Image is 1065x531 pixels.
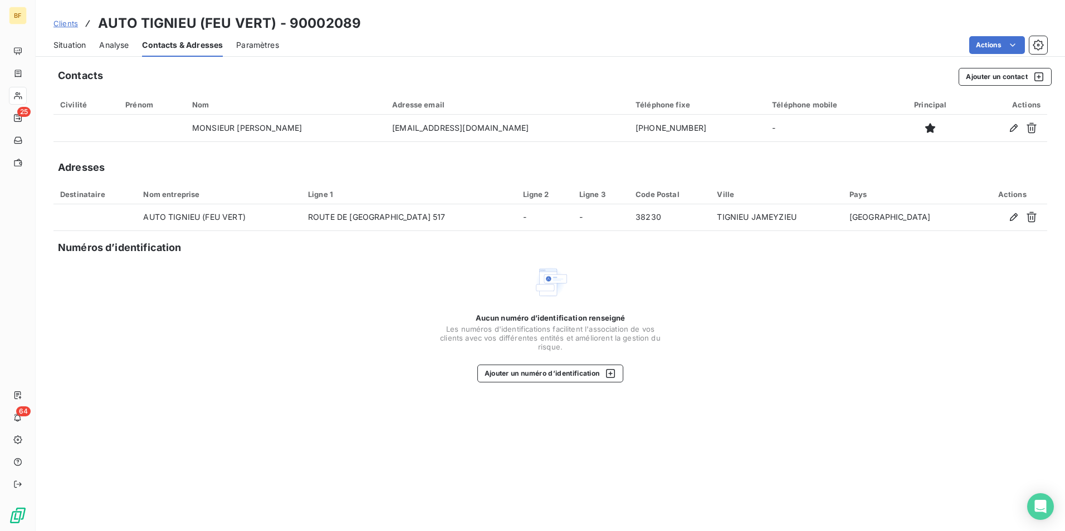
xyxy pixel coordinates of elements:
[236,40,279,51] span: Paramètres
[185,115,385,141] td: MONSIEUR [PERSON_NAME]
[984,190,1040,199] div: Actions
[974,100,1040,109] div: Actions
[9,109,26,127] a: 25
[58,160,105,175] h5: Adresses
[143,190,295,199] div: Nom entreprise
[765,115,893,141] td: -
[385,115,629,141] td: [EMAIL_ADDRESS][DOMAIN_NAME]
[125,100,179,109] div: Prénom
[17,107,31,117] span: 25
[477,365,624,382] button: Ajouter un numéro d’identification
[579,190,622,199] div: Ligne 3
[516,204,573,231] td: -
[98,13,361,33] h3: AUTO TIGNIEU (FEU VERT) - 90002089
[53,19,78,28] span: Clients
[629,204,710,231] td: 38230
[532,264,568,300] img: Empty state
[849,190,971,199] div: Pays
[523,190,566,199] div: Ligne 2
[629,115,765,141] td: [PHONE_NUMBER]
[439,324,662,351] span: Les numéros d'identifications facilitent l'association de vos clients avec vos différentes entité...
[192,100,379,109] div: Nom
[573,204,629,231] td: -
[9,507,27,524] img: Logo LeanPay
[969,36,1025,54] button: Actions
[717,190,836,199] div: Ville
[53,18,78,29] a: Clients
[58,68,103,83] h5: Contacts
[636,100,759,109] div: Téléphone fixe
[636,190,704,199] div: Code Postal
[53,40,86,51] span: Situation
[900,100,961,109] div: Principal
[843,204,978,231] td: [GEOGRAPHIC_DATA]
[58,240,182,255] h5: Numéros d’identification
[959,68,1052,86] button: Ajouter un contact
[142,40,223,51] span: Contacts & Adresses
[392,100,622,109] div: Adresse email
[9,7,27,24] div: BF
[99,40,129,51] span: Analyse
[710,204,842,231] td: TIGNIEU JAMEYZIEU
[1027,493,1054,520] div: Open Intercom Messenger
[301,204,516,231] td: ROUTE DE [GEOGRAPHIC_DATA] 517
[60,190,130,199] div: Destinataire
[308,190,510,199] div: Ligne 1
[772,100,886,109] div: Téléphone mobile
[16,406,31,416] span: 64
[476,313,626,322] span: Aucun numéro d’identification renseigné
[60,100,112,109] div: Civilité
[136,204,301,231] td: AUTO TIGNIEU (FEU VERT)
